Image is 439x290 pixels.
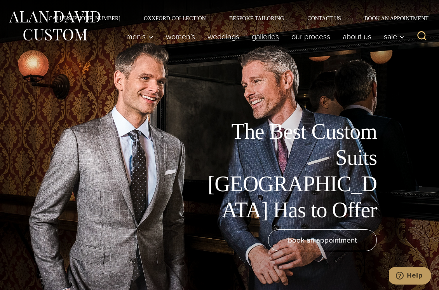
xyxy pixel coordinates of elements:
a: About Us [336,29,378,44]
h1: The Best Custom Suits [GEOGRAPHIC_DATA] Has to Offer [202,119,377,223]
a: Galleries [246,29,285,44]
a: Call Us [PHONE_NUMBER] [37,16,132,21]
a: weddings [201,29,246,44]
span: book an appointment [288,234,357,246]
a: Oxxford Collection [132,16,218,21]
iframe: Opens a widget where you can chat to one of our agents [389,267,431,286]
button: Child menu of Men’s [120,29,160,44]
a: Bespoke Tailoring [218,16,296,21]
a: Book an Appointment [353,16,431,21]
button: View Search Form [413,27,431,46]
button: Child menu of Sale [378,29,409,44]
a: Women’s [160,29,201,44]
a: Our Process [285,29,336,44]
a: Contact Us [296,16,353,21]
img: Alan David Custom [8,9,101,43]
a: book an appointment [268,229,377,251]
nav: Primary Navigation [120,29,409,44]
nav: Secondary Navigation [37,16,431,21]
